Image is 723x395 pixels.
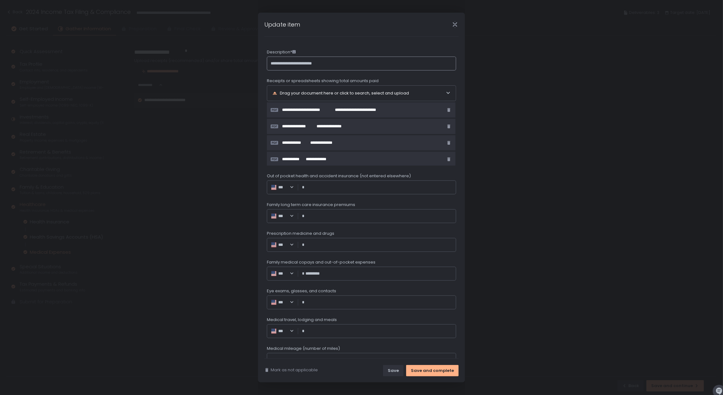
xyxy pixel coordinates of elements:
div: Close [445,21,465,28]
span: Out of pocket health and accident insurance (not entered elsewhere) [267,173,411,179]
span: Family long term care insurance premiums [267,202,355,208]
span: Mark as not applicable [271,367,318,373]
div: Search for option [271,213,294,219]
div: Search for option [271,328,294,334]
input: Search for option [286,270,289,277]
span: Description* [267,49,296,55]
span: Receipts or spreadsheets showing total amounts paid [267,78,379,84]
input: Search for option [286,299,289,306]
div: Search for option [271,270,294,277]
span: Prescription medicine and drugs [267,231,334,236]
div: Save [388,368,399,374]
div: Search for option [271,242,294,248]
div: Search for option [271,184,294,191]
span: Family medical copays and out-of-pocket expenses [267,259,375,265]
h1: Update item [264,20,300,29]
input: Search for option [286,213,289,219]
input: Search for option [286,242,289,248]
span: Medical travel, lodging and meals [267,317,337,323]
button: Save and complete [406,365,459,376]
div: Search for option [271,299,294,306]
div: Save and complete [411,368,454,374]
input: Search for option [286,184,289,191]
span: Eye exams, glasses, and contacts [267,288,336,294]
button: Mark as not applicable [264,367,318,373]
button: Save [383,365,404,376]
span: Medical mileage (number of miles) [267,346,340,351]
input: Search for option [286,328,289,334]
